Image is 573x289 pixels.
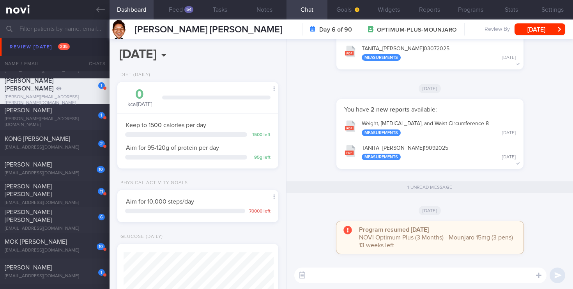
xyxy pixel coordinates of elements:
span: [PERSON_NAME] [PERSON_NAME] [5,209,52,223]
div: [EMAIL_ADDRESS][DOMAIN_NAME] [5,273,105,279]
div: [EMAIL_ADDRESS][DOMAIN_NAME] [5,226,105,232]
span: OPTIMUM-PLUS-MOUNJARO [377,26,456,34]
div: Physical Activity Goals [117,180,188,186]
div: [DATE] [502,154,516,160]
span: MOK [PERSON_NAME] [5,239,67,245]
div: [EMAIL_ADDRESS][DOMAIN_NAME] [5,200,105,206]
span: Aim for 95-120g of protein per day [126,145,219,151]
span: NOVI Optimum Plus (3 Months) - Mounjaro 15mg (3 pens) [359,234,513,241]
div: Measurements [362,54,401,61]
div: 54 [184,6,193,13]
span: [PERSON_NAME] [PERSON_NAME] [135,25,282,34]
div: TANITA_ [PERSON_NAME] 19092025 [362,145,516,161]
span: Keep to 1500 calories per day [126,122,206,128]
div: Measurements [362,129,401,136]
span: [PERSON_NAME] [5,59,52,65]
div: 1 [98,112,105,119]
div: [EMAIL_ADDRESS][DOMAIN_NAME] [5,170,105,176]
div: [EMAIL_ADDRESS][DOMAIN_NAME] [5,248,105,254]
div: 6 [98,214,105,220]
div: [EMAIL_ADDRESS][DOMAIN_NAME] [5,67,105,73]
div: 1 [98,269,105,276]
strong: Day 6 of 90 [319,26,352,34]
strong: Program resumed [DATE] [359,227,429,233]
div: 10 [97,243,105,250]
span: Aim for 10,000 steps/day [126,199,194,205]
div: Diet (Daily) [117,72,150,78]
span: [PERSON_NAME] [PERSON_NAME] [5,183,52,197]
div: 11 [98,188,105,195]
div: [DATE] [502,130,516,136]
span: [DATE] [419,84,441,93]
div: kcal [DATE] [125,88,154,108]
button: TANITA_[PERSON_NAME]03072025 Measurements [DATE] [340,41,520,65]
div: TANITA_ [PERSON_NAME] 03072025 [362,46,516,61]
div: Weight, [MEDICAL_DATA], and Waist Circumference 8 [362,121,516,136]
div: [PERSON_NAME][EMAIL_ADDRESS][DOMAIN_NAME] [5,39,105,51]
span: [PERSON_NAME] [5,107,52,113]
span: 13 weeks left [359,242,394,248]
div: 95 g left [251,155,271,161]
span: [PERSON_NAME] [5,264,52,271]
div: 2 [98,140,105,147]
p: You have available: [344,106,516,113]
div: 70000 left [249,209,271,215]
button: TANITA_[PERSON_NAME]19092025 Measurements [DATE] [340,140,520,165]
div: [PERSON_NAME][EMAIL_ADDRESS][PERSON_NAME][DOMAIN_NAME] [5,94,105,106]
span: [PERSON_NAME] [PERSON_NAME] [5,78,53,92]
div: 1 [98,82,105,89]
span: Review By [485,26,510,33]
span: KONG [PERSON_NAME] [5,136,70,142]
button: [DATE] [515,23,565,35]
div: [EMAIL_ADDRESS][DOMAIN_NAME] [5,145,105,151]
button: Weight, [MEDICAL_DATA], and Waist Circumference 8 Measurements [DATE] [340,115,520,140]
div: 0 [125,88,154,101]
strong: 2 new reports [369,106,411,113]
span: [PERSON_NAME] [5,161,52,168]
div: 10 [97,166,105,173]
div: Glucose (Daily) [117,234,163,240]
span: [DATE] [419,206,441,215]
div: Measurements [362,154,401,160]
div: [DATE] [502,55,516,61]
div: 1500 left [251,132,271,138]
div: [PERSON_NAME][EMAIL_ADDRESS][DOMAIN_NAME] [5,116,105,128]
